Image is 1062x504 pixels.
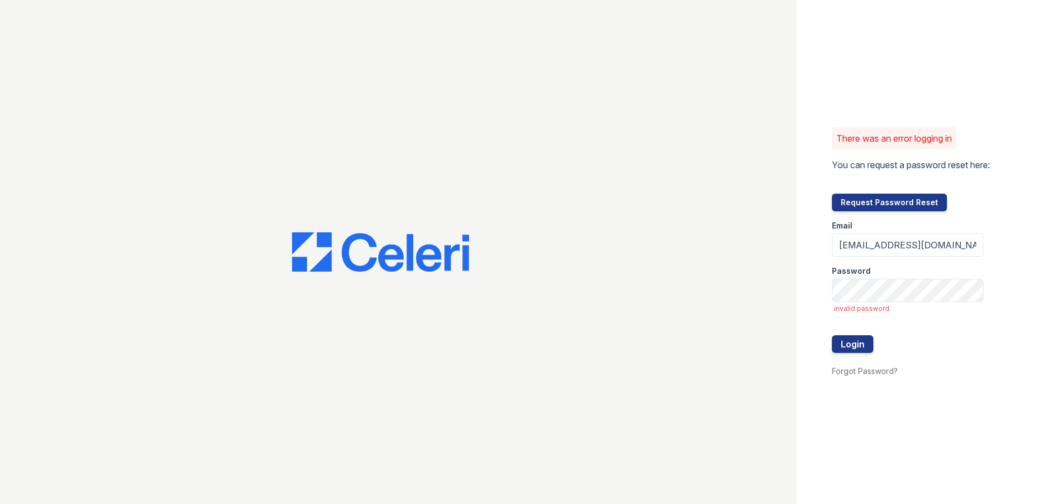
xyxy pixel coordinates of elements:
[834,304,983,313] span: invalid password
[832,194,947,211] button: Request Password Reset
[832,220,852,231] label: Email
[836,132,952,145] p: There was an error logging in
[832,366,898,376] a: Forgot Password?
[832,158,990,172] p: You can request a password reset here:
[832,266,871,277] label: Password
[832,335,873,353] button: Login
[292,232,469,272] img: CE_Logo_Blue-a8612792a0a2168367f1c8372b55b34899dd931a85d93a1a3d3e32e68fde9ad4.png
